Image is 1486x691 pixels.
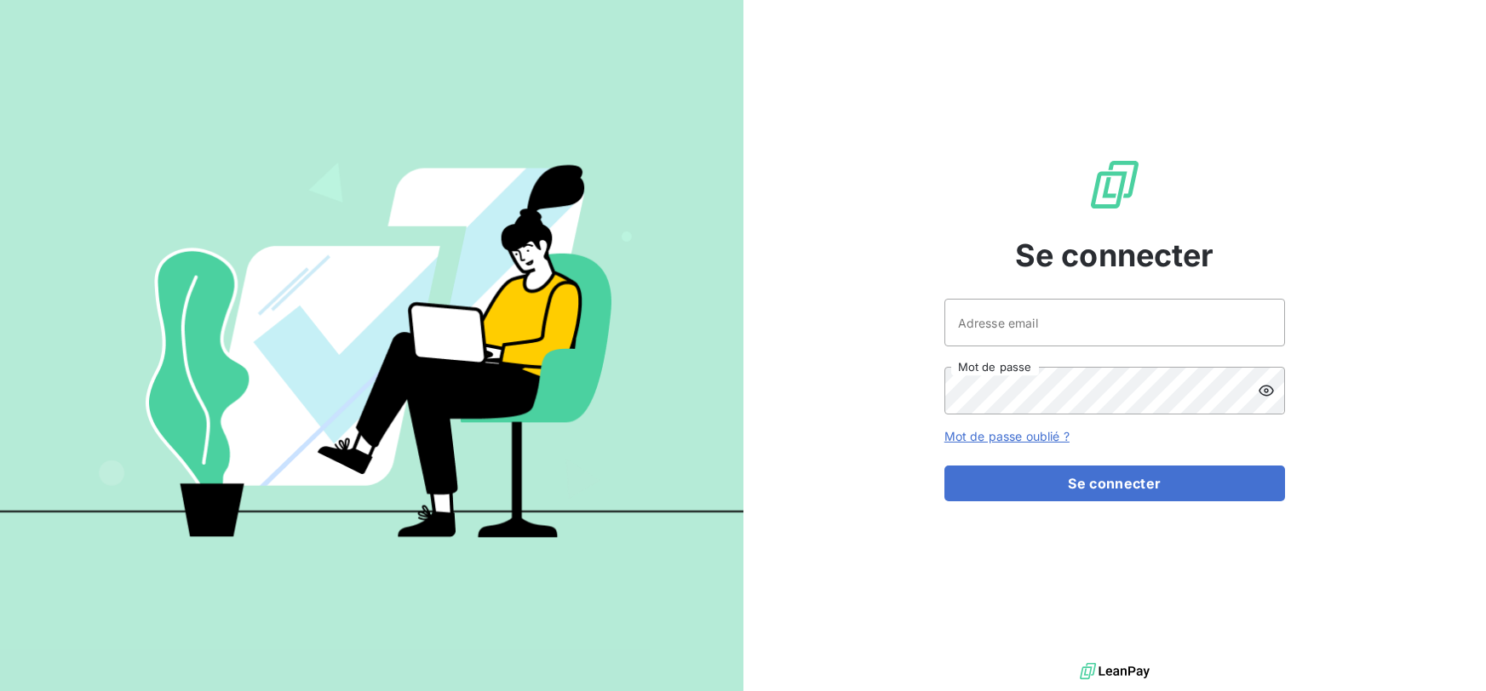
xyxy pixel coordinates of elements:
[1087,157,1142,212] img: Logo LeanPay
[1015,232,1214,278] span: Se connecter
[1080,659,1150,684] img: logo
[944,429,1070,443] a: Mot de passe oublié ?
[944,299,1285,346] input: placeholder
[944,465,1285,501] button: Se connecter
